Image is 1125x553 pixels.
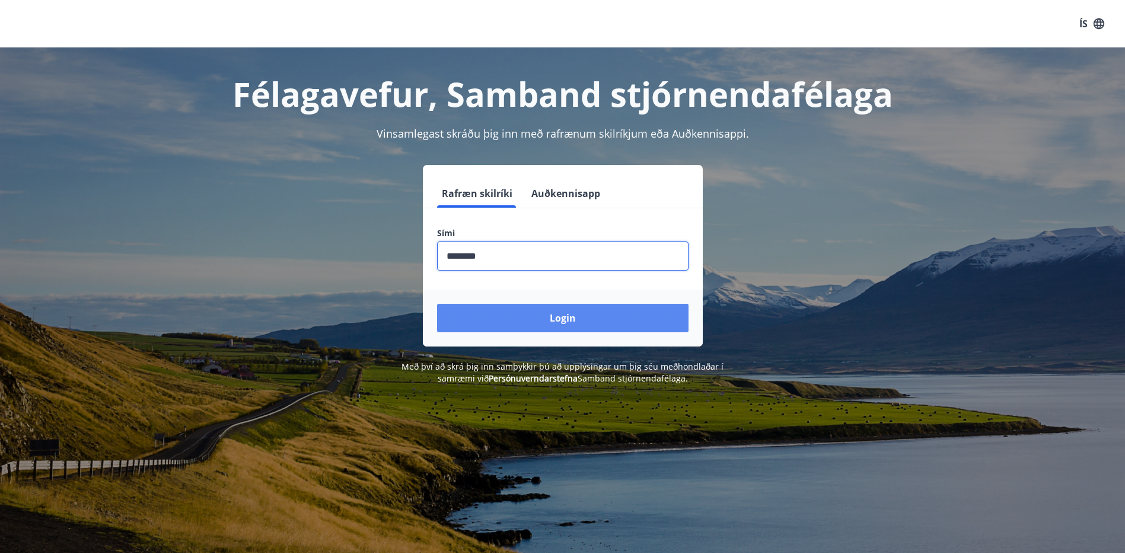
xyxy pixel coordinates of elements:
label: Sími [437,227,689,239]
h1: Félagavefur, Samband stjórnendafélaga [150,71,976,116]
button: Login [437,304,689,332]
button: ÍS [1073,13,1111,34]
a: Persónuverndarstefna [489,373,578,384]
button: Auðkennisapp [527,179,605,208]
button: Rafræn skilríki [437,179,517,208]
span: Með því að skrá þig inn samþykkir þú að upplýsingar um þig séu meðhöndlaðar í samræmi við Samband... [401,361,724,384]
span: Vinsamlegast skráðu þig inn með rafrænum skilríkjum eða Auðkennisappi. [377,126,749,141]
